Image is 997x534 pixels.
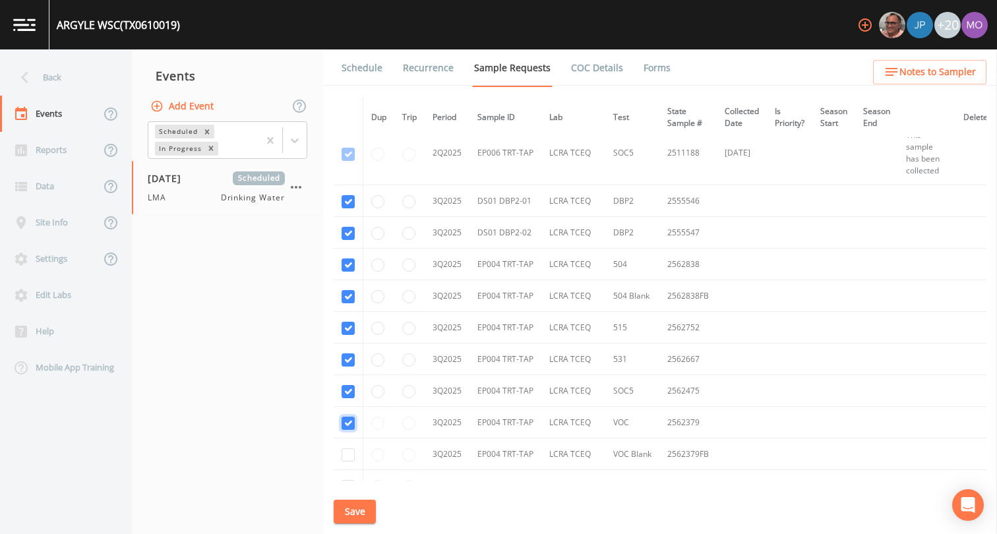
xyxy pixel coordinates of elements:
td: 504 Blank [605,280,659,312]
td: LCRA TCEQ [541,375,605,407]
td: EP004 TRT-TAP [469,438,541,470]
td: EP006 TRT-TAP [469,470,541,502]
a: [DATE]ScheduledLMADrinking Water [132,161,323,215]
td: LCRA TCEQ [541,470,605,502]
td: 3Q2025 [425,312,469,343]
img: 41241ef155101aa6d92a04480b0d0000 [907,12,933,38]
td: 2511315 [659,470,717,502]
a: Forms [642,49,673,86]
td: SOC5 [605,121,659,185]
td: DBP2 [605,185,659,217]
td: LCRA TCEQ [541,121,605,185]
div: In Progress [155,142,204,156]
td: VOC Blank [605,438,659,470]
div: Joshua gere Paul [906,12,934,38]
td: 2562379FB [659,438,717,470]
td: LCRA TCEQ [541,185,605,217]
td: 3Q2025 [425,375,469,407]
td: DS01 DBP2-01 [469,185,541,217]
img: 4e251478aba98ce068fb7eae8f78b90c [961,12,988,38]
div: Remove Scheduled [200,125,214,138]
td: LCRA TCEQ [541,407,605,438]
td: 3Q2025 [425,185,469,217]
td: SOC5 [605,375,659,407]
td: 2562838FB [659,280,717,312]
div: Open Intercom Messenger [952,489,984,521]
span: Drinking Water [221,192,285,204]
th: Season Start [812,98,855,138]
div: +20 [934,12,961,38]
span: LMA [148,192,174,204]
td: 3Q2025 [425,280,469,312]
a: Schedule [340,49,384,86]
td: 515 [605,312,659,343]
th: Collected Date [717,98,767,138]
td: 3Q2025 [425,470,469,502]
td: SOC5 [605,470,659,502]
td: DBP2 [605,217,659,249]
td: LCRA TCEQ [541,312,605,343]
td: 2562379 [659,407,717,438]
div: ARGYLE WSC (TX0610019) [57,17,180,33]
td: EP004 TRT-TAP [469,375,541,407]
button: Add Event [148,94,219,119]
td: This sample has been collected [898,121,955,185]
th: Trip [394,98,425,138]
td: LCRA TCEQ [541,280,605,312]
th: Period [425,98,469,138]
button: Notes to Sampler [873,60,986,84]
td: 2562667 [659,343,717,375]
td: 3Q2025 [425,343,469,375]
div: Remove In Progress [204,142,218,156]
td: EP006 TRT-TAP [469,121,541,185]
td: [DATE] [717,121,767,185]
td: LCRA TCEQ [541,343,605,375]
td: EP004 TRT-TAP [469,312,541,343]
td: 2562752 [659,312,717,343]
div: Scheduled [155,125,200,138]
td: 504 [605,249,659,280]
td: 3Q2025 [425,407,469,438]
th: Lab [541,98,605,138]
a: COC Details [569,49,625,86]
span: Scheduled [233,171,285,185]
td: 2Q2025 [425,121,469,185]
th: Is Priority? [767,98,812,138]
td: VOC [605,407,659,438]
td: LCRA TCEQ [541,249,605,280]
th: Test [605,98,659,138]
div: Events [132,59,323,92]
td: EP004 TRT-TAP [469,407,541,438]
td: 2511188 [659,121,717,185]
th: Dup [363,98,395,138]
span: [DATE] [148,171,191,185]
td: EP004 TRT-TAP [469,343,541,375]
button: Save [334,500,376,524]
th: State Sample # [659,98,717,138]
th: Sample ID [469,98,541,138]
th: Season End [855,98,898,138]
td: LCRA TCEQ [541,217,605,249]
td: 531 [605,343,659,375]
span: Notes to Sampler [899,64,976,80]
td: EP004 TRT-TAP [469,280,541,312]
img: logo [13,18,36,31]
td: LCRA TCEQ [541,438,605,470]
td: 2562475 [659,375,717,407]
td: 3Q2025 [425,438,469,470]
td: 2555547 [659,217,717,249]
a: Recurrence [401,49,456,86]
td: 2555546 [659,185,717,217]
td: 2562838 [659,249,717,280]
div: Mike Franklin [878,12,906,38]
td: 3Q2025 [425,249,469,280]
td: DS01 DBP2-02 [469,217,541,249]
td: 3Q2025 [425,217,469,249]
td: EP004 TRT-TAP [469,249,541,280]
a: Sample Requests [472,49,553,87]
img: e2d790fa78825a4bb76dcb6ab311d44c [879,12,905,38]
